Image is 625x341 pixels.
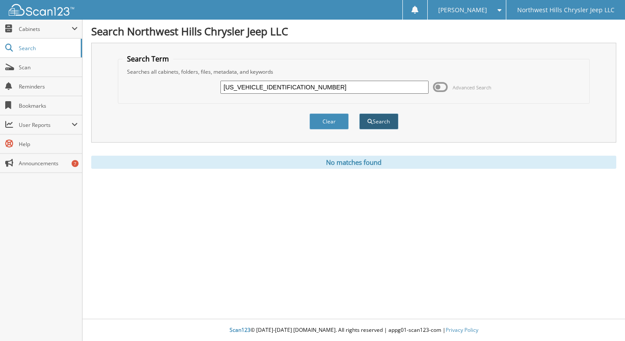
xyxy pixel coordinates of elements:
span: Cabinets [19,25,72,33]
button: Search [359,113,398,130]
a: Privacy Policy [446,326,478,334]
div: 7 [72,160,79,167]
span: Help [19,140,78,148]
div: © [DATE]-[DATE] [DOMAIN_NAME]. All rights reserved | appg01-scan123-com | [82,320,625,341]
span: Reminders [19,83,78,90]
span: Announcements [19,160,78,167]
span: Advanced Search [453,84,491,91]
span: User Reports [19,121,72,129]
h1: Search Northwest Hills Chrysler Jeep LLC [91,24,616,38]
div: Searches all cabinets, folders, files, metadata, and keywords [123,68,585,75]
legend: Search Term [123,54,173,64]
span: Bookmarks [19,102,78,109]
div: No matches found [91,156,616,169]
span: Scan123 [230,326,251,334]
span: Search [19,44,76,52]
span: Scan [19,64,78,71]
button: Clear [309,113,349,130]
span: [PERSON_NAME] [438,7,487,13]
span: Northwest Hills Chrysler Jeep LLC [517,7,615,13]
img: scan123-logo-white.svg [9,4,74,16]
